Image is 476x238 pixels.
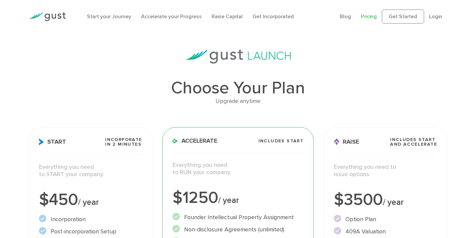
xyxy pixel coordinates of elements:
p: Everything you need to START your company. [39,164,142,178]
img: Accelerate Icon [173,138,178,144]
img: Raise Icon [334,138,339,145]
span: Includes START [258,139,304,143]
span: Incorporate in 2 Minutes [105,137,142,147]
p: Everything you need to issue options. [334,164,437,178]
img: Start Icon X2 [39,138,44,145]
span: / year [383,197,404,207]
span: Accelerate [173,138,217,144]
a: Raise Capital [212,13,243,20]
li: Founder Intellectual Property Assignment [173,213,304,222]
a: Get Incorporated [253,13,294,20]
span: Raise [334,138,359,145]
a: Login [429,13,442,20]
span: Includes START and ACCELERATE [390,137,437,147]
a: Pricing [361,13,377,20]
li: Non-disclosure Agreements (unlimited) [173,225,304,234]
img: Gust Logo [29,12,66,21]
a: Accelerate your Progress [141,13,202,20]
span: / year [218,195,239,205]
span: Start [39,138,66,145]
a: Start your Journey [87,13,131,20]
h1: Choose Your Plan [29,79,447,97]
div: Upgrade anytime [29,97,447,106]
a: Get Started [382,10,424,24]
a: Blog [340,13,351,20]
p: Everything you need to RUN your company. [173,162,304,176]
div: $3500 [334,192,437,208]
li: Option Plan [334,215,437,224]
li: 409A Valuation [334,227,437,236]
li: Incorporation [39,215,142,224]
img: gust-launch-logos.svg [185,50,291,64]
li: Post-incorporation Setup [39,227,142,236]
div: $1250 [173,190,304,206]
span: / year [78,197,99,207]
div: $450 [39,192,142,208]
